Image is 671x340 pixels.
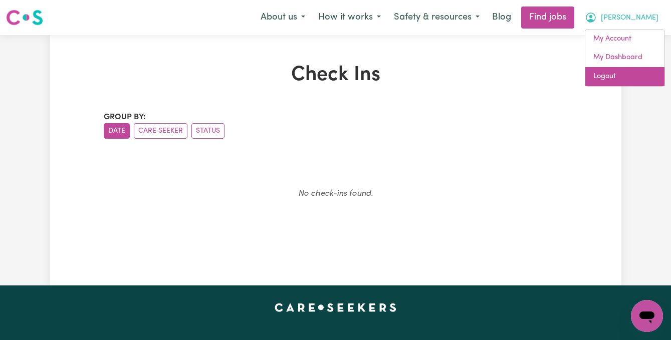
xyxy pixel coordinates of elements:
a: Find jobs [521,7,574,29]
a: Blog [486,7,517,29]
button: sort invoices by care seeker [134,123,187,139]
a: My Account [585,30,664,49]
button: sort invoices by paid status [191,123,225,139]
h1: Check Ins [104,63,568,87]
button: How it works [312,7,387,28]
span: [PERSON_NAME] [601,13,658,24]
button: My Account [578,7,665,28]
button: Safety & resources [387,7,486,28]
button: About us [254,7,312,28]
img: Careseekers logo [6,9,43,27]
a: Careseekers logo [6,6,43,29]
button: sort invoices by date [104,123,130,139]
div: My Account [585,29,665,87]
span: Group by: [104,113,146,121]
iframe: Button to launch messaging window [631,300,663,332]
a: My Dashboard [585,48,664,67]
a: Careseekers home page [275,303,396,311]
em: No check-ins found. [298,189,373,198]
a: Logout [585,67,664,86]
